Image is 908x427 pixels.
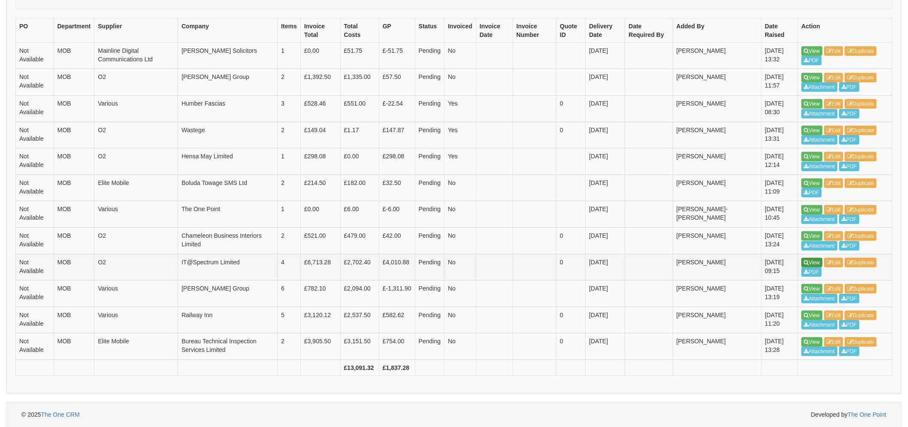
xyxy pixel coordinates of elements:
a: PDF [839,82,860,92]
td: Various [94,281,178,307]
td: [PERSON_NAME] [673,42,761,69]
td: Not Available [16,122,54,148]
td: Pending [415,122,444,148]
td: £-1,311.90 [379,281,415,307]
td: MOB [54,254,94,281]
a: View [802,73,823,82]
td: O2 [94,69,178,96]
td: 0 [556,122,585,148]
td: £214.50 [300,175,340,201]
a: Attachment [802,135,838,145]
a: Attachment [802,347,838,356]
th: Date Raised [761,18,798,42]
td: [DATE] 08:30 [761,95,798,122]
td: Pending [415,42,444,69]
td: 1 [278,201,301,228]
td: [DATE] 11:20 [761,307,798,333]
td: £3,905.50 [300,333,340,360]
td: MOB [54,333,94,360]
a: The One CRM [41,412,79,418]
td: No [445,333,476,360]
td: Not Available [16,148,54,175]
td: £1.17 [340,122,379,148]
td: [PERSON_NAME] [673,307,761,333]
td: [DATE] [586,281,625,307]
td: £32.50 [379,175,415,201]
a: Duplicate [845,99,877,109]
a: View [802,152,823,161]
td: 2 [278,175,301,201]
td: £4,010.88 [379,254,415,281]
a: Attachment [802,320,838,330]
td: £3,120.12 [300,307,340,333]
td: [DATE] 13:28 [761,333,798,360]
a: View [802,231,823,241]
td: Yes [445,95,476,122]
a: PDF [839,215,860,224]
td: [DATE] [586,148,625,175]
td: 3 [278,95,301,122]
td: £298.08 [300,148,340,175]
td: Pending [415,148,444,175]
td: Pending [415,281,444,307]
td: £42.00 [379,227,415,254]
td: Not Available [16,175,54,201]
td: £149.04 [300,122,340,148]
a: Edit [824,73,844,82]
td: Railway Inn [178,307,278,333]
a: Duplicate [845,126,877,135]
a: Duplicate [845,205,877,215]
td: No [445,227,476,254]
td: Not Available [16,201,54,228]
a: Duplicate [845,179,877,188]
td: Yes [445,148,476,175]
td: Elite Mobile [94,333,178,360]
td: Various [94,307,178,333]
a: View [802,126,823,135]
td: 2 [278,333,301,360]
td: £754.00 [379,333,415,360]
th: PO [16,18,54,42]
td: [PERSON_NAME] [673,254,761,281]
th: Invoice Number [513,18,556,42]
td: MOB [54,201,94,228]
a: PDF [839,241,860,251]
td: Not Available [16,307,54,333]
td: [DATE] [586,307,625,333]
th: Invoice Date [476,18,513,42]
a: Edit [824,311,844,320]
th: £13,091.32 [340,360,379,376]
td: No [445,201,476,228]
th: £1,837.28 [379,360,415,376]
span: Developed by [811,411,887,419]
td: £57.50 [379,69,415,96]
th: Department [54,18,94,42]
td: £1,335.00 [340,69,379,96]
th: Date Required By [625,18,673,42]
td: [DATE] 12:14 [761,148,798,175]
a: PDF [802,267,822,277]
td: 0 [556,254,585,281]
td: Not Available [16,333,54,360]
a: PDF [802,188,822,197]
td: 5 [278,307,301,333]
a: Duplicate [845,73,877,82]
a: Attachment [802,215,838,224]
td: MOB [54,69,94,96]
td: Pending [415,307,444,333]
a: View [802,337,823,347]
a: PDF [839,294,860,303]
td: [DATE] 09:15 [761,254,798,281]
td: Not Available [16,254,54,281]
td: Boluda Towage SMS Ltd [178,175,278,201]
a: Edit [824,258,844,267]
td: [DATE] [586,42,625,69]
td: MOB [54,175,94,201]
td: Chameleon Business Interiors Limited [178,227,278,254]
td: £-6.00 [379,201,415,228]
a: Duplicate [845,284,877,294]
a: Edit [824,46,844,56]
a: View [802,311,823,320]
td: 2 [278,69,301,96]
td: Not Available [16,42,54,69]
